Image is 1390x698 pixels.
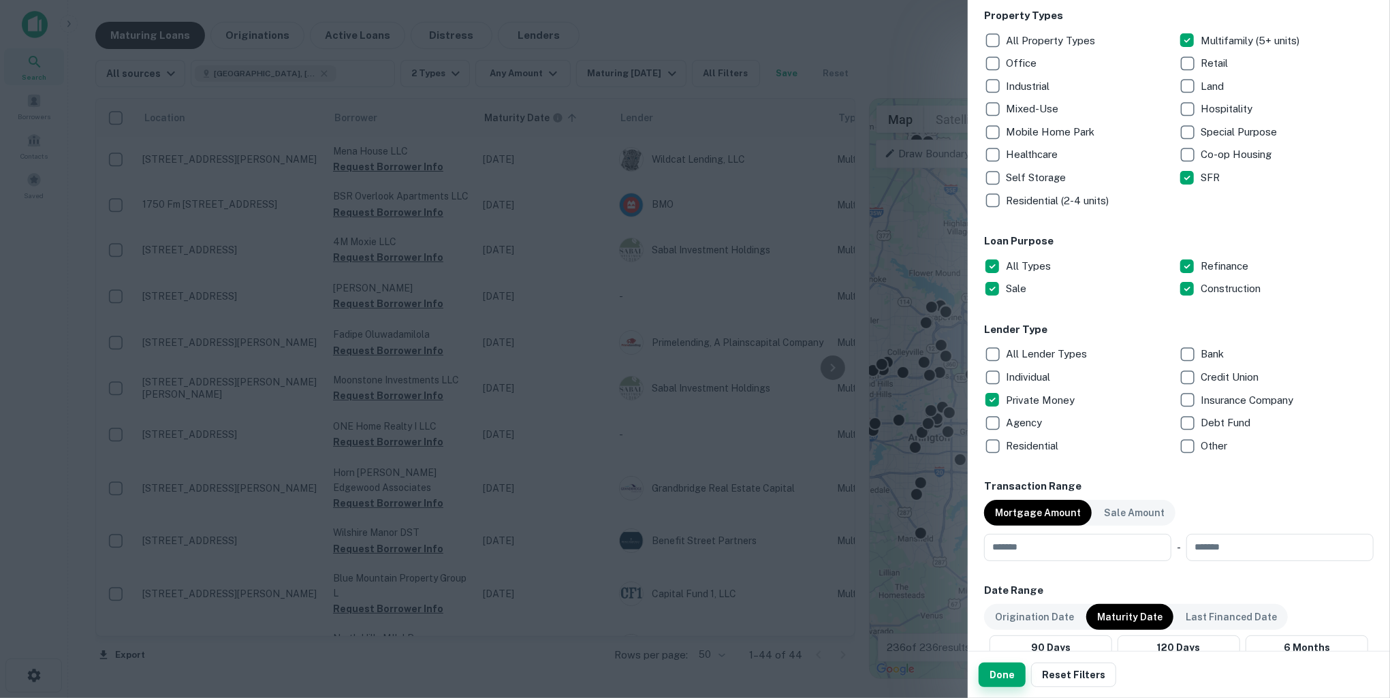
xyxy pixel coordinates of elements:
[1246,635,1368,660] button: 6 Months
[1006,124,1097,140] p: Mobile Home Park
[1201,346,1227,362] p: Bank
[1201,55,1231,72] p: Retail
[979,663,1026,687] button: Done
[995,505,1081,520] p: Mortgage Amount
[1201,101,1255,117] p: Hospitality
[1006,392,1077,409] p: Private Money
[1006,193,1111,209] p: Residential (2-4 units)
[984,322,1374,338] h6: Lender Type
[1006,281,1029,297] p: Sale
[984,479,1374,494] h6: Transaction Range
[1006,146,1060,163] p: Healthcare
[984,8,1374,24] h6: Property Types
[1177,534,1181,561] div: -
[1118,635,1240,660] button: 120 Days
[1006,415,1045,431] p: Agency
[995,609,1074,624] p: Origination Date
[1201,170,1222,186] p: SFR
[1006,369,1053,385] p: Individual
[1006,78,1052,95] p: Industrial
[1201,146,1274,163] p: Co-op Housing
[1201,369,1261,385] p: Credit Union
[1201,415,1253,431] p: Debt Fund
[1104,505,1165,520] p: Sale Amount
[1006,101,1061,117] p: Mixed-Use
[1006,258,1054,274] p: All Types
[1201,281,1263,297] p: Construction
[1201,33,1302,49] p: Multifamily (5+ units)
[984,583,1374,599] h6: Date Range
[1201,392,1296,409] p: Insurance Company
[1186,609,1277,624] p: Last Financed Date
[1322,589,1390,654] iframe: Chat Widget
[1201,124,1280,140] p: Special Purpose
[1201,258,1251,274] p: Refinance
[984,234,1374,249] h6: Loan Purpose
[1006,55,1039,72] p: Office
[1006,170,1069,186] p: Self Storage
[1201,438,1230,454] p: Other
[1097,609,1163,624] p: Maturity Date
[990,635,1112,660] button: 90 Days
[1201,78,1227,95] p: Land
[1031,663,1116,687] button: Reset Filters
[1006,33,1098,49] p: All Property Types
[1006,438,1061,454] p: Residential
[1006,346,1090,362] p: All Lender Types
